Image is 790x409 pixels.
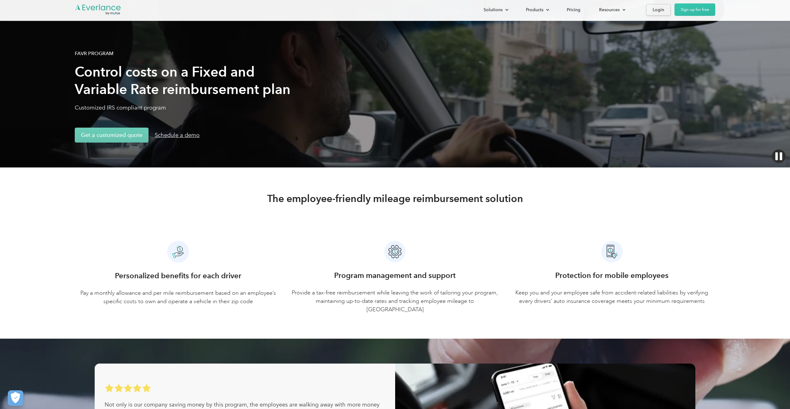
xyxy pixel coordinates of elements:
[520,4,554,15] div: Products
[75,289,281,306] p: Pay a monthly allowance and per mile reimbursement based on an employee’s specific costs to own a...
[646,4,671,16] a: Login
[75,128,149,143] a: Get a customized quote
[115,270,241,281] h3: Personalized benefits for each driver
[561,4,587,15] a: Pricing
[334,270,456,281] h3: Program management and support
[599,6,620,14] div: Resources
[310,26,341,31] span: Phone number
[477,4,513,15] div: Solutions
[674,3,715,16] a: Sign up for free
[60,56,101,69] input: Submit
[593,4,631,15] div: Resources
[267,192,523,205] h2: The employee-friendly mileage reimbursement solution
[75,104,293,111] p: Customized IRS compliant program
[149,128,206,143] a: Schedule a demo
[526,6,543,14] div: Products
[75,50,113,57] div: FAVR Program
[653,6,664,14] div: Login
[772,149,786,163] img: Pause video
[484,6,503,14] div: Solutions
[509,289,715,305] p: Keep you and your employee safe from accident-related liabilities by verifying every drivers’ aut...
[8,390,23,406] button: Cookies Settings
[155,131,200,139] div: Schedule a demo
[555,270,669,281] h3: Protection for mobile employees
[75,4,121,16] a: Go to homepage
[567,6,580,14] div: Pricing
[75,63,293,98] h1: Control costs on a Fixed and Variable Rate reimbursement plan
[291,289,498,314] p: Provide a tax-free reimbursement while leaving the work of tailoring your program, maintaining up...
